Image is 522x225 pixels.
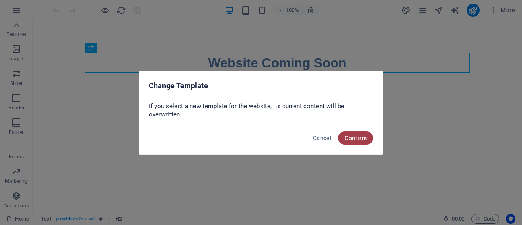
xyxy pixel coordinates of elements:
[338,131,373,145] button: Confirm
[149,81,373,91] h2: Change Template
[345,135,367,141] span: Confirm
[313,135,332,141] span: Cancel
[310,131,335,145] button: Cancel
[149,102,373,118] p: If you select a new template for the website, its current content will be overwritten.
